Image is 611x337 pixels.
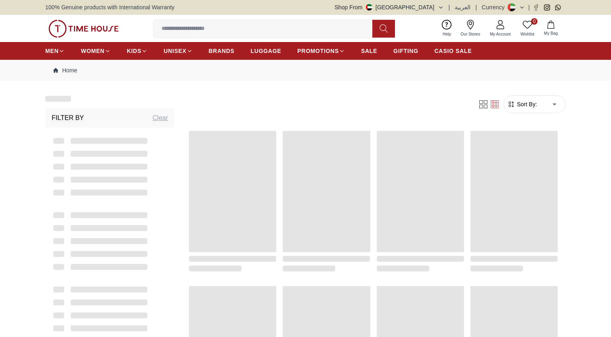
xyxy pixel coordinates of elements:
[127,47,141,55] span: KIDS
[52,113,84,123] h3: Filter By
[153,113,168,123] div: Clear
[517,31,538,37] span: Wishlist
[251,47,281,55] span: LUGGAGE
[475,3,477,11] span: |
[45,44,65,58] a: MEN
[81,44,111,58] a: WOMEN
[393,44,418,58] a: GIFTING
[555,4,561,11] a: Whatsapp
[45,3,174,11] span: 100% Genuine products with International Warranty
[482,3,508,11] div: Currency
[516,18,539,39] a: 0Wishlist
[515,100,537,108] span: Sort By:
[297,44,345,58] a: PROMOTIONS
[435,47,472,55] span: CASIO SALE
[456,18,485,39] a: Our Stores
[455,3,470,11] button: العربية
[393,47,418,55] span: GIFTING
[366,4,372,11] img: United Arab Emirates
[507,100,537,108] button: Sort By:
[531,18,538,25] span: 0
[209,47,235,55] span: BRANDS
[297,47,339,55] span: PROMOTIONS
[361,44,377,58] a: SALE
[539,19,563,38] button: My Bag
[251,44,281,58] a: LUGGAGE
[438,18,456,39] a: Help
[487,31,514,37] span: My Account
[81,47,105,55] span: WOMEN
[528,3,530,11] span: |
[127,44,147,58] a: KIDS
[53,66,77,74] a: Home
[449,3,450,11] span: |
[45,60,566,81] nav: Breadcrumb
[45,47,59,55] span: MEN
[541,30,561,36] span: My Bag
[164,44,192,58] a: UNISEX
[48,20,119,38] img: ...
[458,31,483,37] span: Our Stores
[533,4,539,11] a: Facebook
[439,31,454,37] span: Help
[164,47,186,55] span: UNISEX
[209,44,235,58] a: BRANDS
[335,3,444,11] button: Shop From[GEOGRAPHIC_DATA]
[435,44,472,58] a: CASIO SALE
[544,4,550,11] a: Instagram
[361,47,377,55] span: SALE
